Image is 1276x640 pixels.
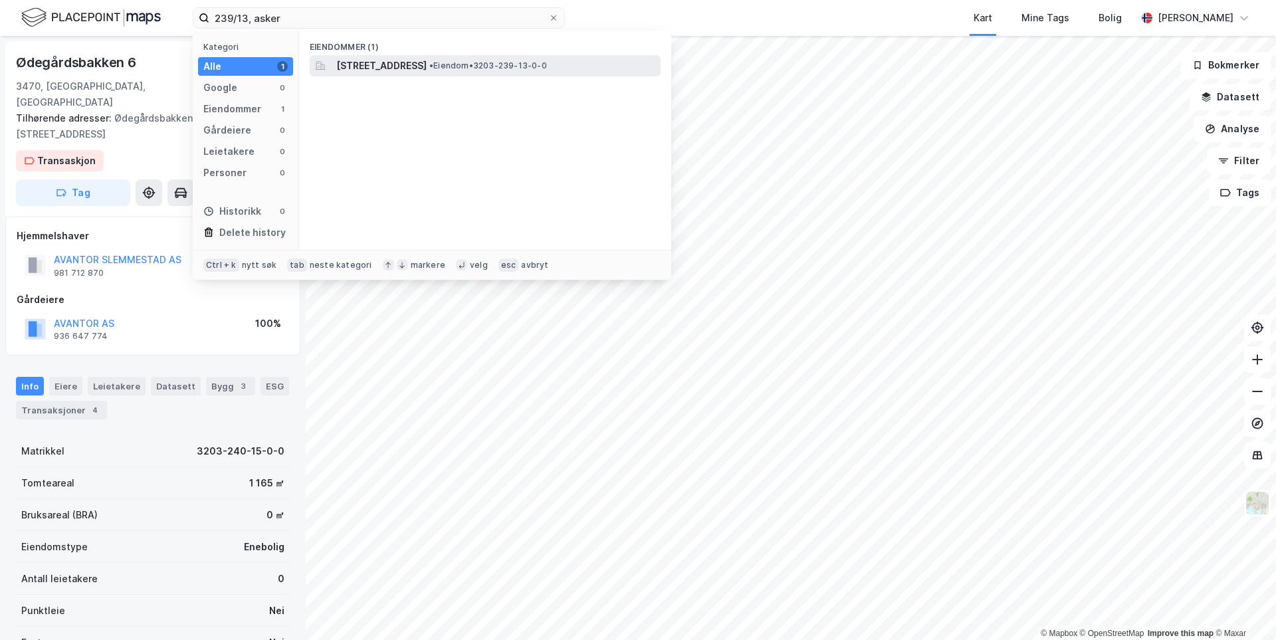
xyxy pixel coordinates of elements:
input: Søk på adresse, matrikkel, gårdeiere, leietakere eller personer [209,8,548,28]
div: 0 [277,82,288,93]
div: Eiere [49,377,82,395]
div: 4 [88,403,102,417]
iframe: Chat Widget [1210,576,1276,640]
div: tab [287,259,307,272]
div: ESG [261,377,289,395]
div: 0 [277,167,288,178]
button: Bokmerker [1181,52,1271,78]
div: markere [411,260,445,270]
div: Matrikkel [21,443,64,459]
div: neste kategori [310,260,372,270]
span: Eiendom • 3203-239-13-0-0 [429,60,547,71]
a: Mapbox [1041,629,1077,638]
div: Datasett [151,377,201,395]
div: Kart [974,10,992,26]
div: Punktleie [21,603,65,619]
div: esc [498,259,519,272]
div: Gårdeiere [203,122,251,138]
div: Alle [203,58,221,74]
div: Transaskjon [37,153,96,169]
div: [PERSON_NAME] [1158,10,1233,26]
div: Eiendommer [203,101,261,117]
button: Tags [1209,179,1271,206]
div: Nei [269,603,284,619]
div: Ødegårdsbakken 2, [STREET_ADDRESS] [16,110,279,142]
div: 1 [277,104,288,114]
div: Ctrl + k [203,259,239,272]
div: Bruksareal (BRA) [21,507,98,523]
div: Kategori [203,42,293,52]
div: 0 [277,206,288,217]
div: Transaksjoner [16,401,107,419]
img: logo.f888ab2527a4732fd821a326f86c7f29.svg [21,6,161,29]
div: Tomteareal [21,475,74,491]
div: Bygg [206,377,255,395]
div: 100% [255,316,281,332]
div: nytt søk [242,260,277,270]
div: 0 ㎡ [266,507,284,523]
div: Leietakere [88,377,146,395]
div: Ødegårdsbakken 6 [16,52,139,73]
div: 3470, [GEOGRAPHIC_DATA], [GEOGRAPHIC_DATA] [16,78,230,110]
img: Z [1245,490,1270,516]
div: 981 712 870 [54,268,104,278]
div: Bolig [1099,10,1122,26]
span: [STREET_ADDRESS] [336,58,427,74]
div: Eiendommer (1) [299,31,671,55]
div: Leietakere [203,144,255,160]
div: Delete history [219,225,286,241]
div: Hjemmelshaver [17,228,289,244]
div: Mine Tags [1021,10,1069,26]
button: Filter [1207,148,1271,174]
div: Info [16,377,44,395]
div: Kontrollprogram for chat [1210,576,1276,640]
div: Enebolig [244,539,284,555]
div: 0 [277,125,288,136]
div: 0 [277,146,288,157]
div: 3203-240-15-0-0 [197,443,284,459]
div: 1 165 ㎡ [249,475,284,491]
a: OpenStreetMap [1080,629,1144,638]
a: Improve this map [1148,629,1214,638]
div: velg [470,260,488,270]
div: 936 647 774 [54,331,108,342]
div: Eiendomstype [21,539,88,555]
span: • [429,60,433,70]
div: Personer [203,165,247,181]
button: Tag [16,179,130,206]
div: 1 [277,61,288,72]
span: Tilhørende adresser: [16,112,114,124]
div: Google [203,80,237,96]
div: 3 [237,379,250,393]
div: 0 [278,571,284,587]
div: Gårdeiere [17,292,289,308]
button: Datasett [1190,84,1271,110]
div: Historikk [203,203,261,219]
div: Antall leietakere [21,571,98,587]
button: Analyse [1194,116,1271,142]
div: avbryt [521,260,548,270]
